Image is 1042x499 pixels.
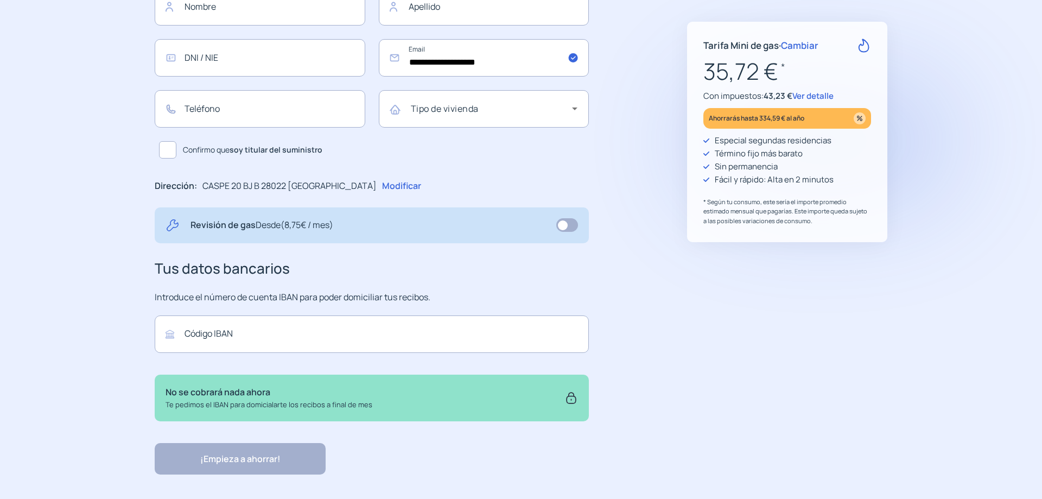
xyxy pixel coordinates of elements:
span: Ver detalle [792,90,834,102]
mat-label: Tipo de vivienda [411,103,479,115]
b: soy titular del suministro [230,144,322,155]
img: percentage_icon.svg [854,112,866,124]
h3: Tus datos bancarios [155,257,589,280]
img: secure.svg [564,386,578,410]
span: Confirmo que [183,144,322,156]
p: Término fijo más barato [715,147,803,160]
p: Especial segundas residencias [715,134,831,147]
span: Desde (8,75€ / mes) [256,219,333,231]
p: Dirección: [155,179,197,193]
p: Ahorrarás hasta 334,59 € al año [709,112,804,124]
img: rate-G.svg [857,39,871,53]
span: 43,23 € [764,90,792,102]
p: Fácil y rápido: Alta en 2 minutos [715,173,834,186]
p: 35,72 € [703,53,871,90]
p: Tarifa Mini de gas · [703,38,818,53]
p: Con impuestos: [703,90,871,103]
p: Introduce el número de cuenta IBAN para poder domiciliar tus recibos. [155,290,589,305]
p: * Según tu consumo, este sería el importe promedio estimado mensual que pagarías. Este importe qu... [703,197,871,226]
span: Cambiar [781,39,818,52]
p: Revisión de gas [190,218,333,232]
p: Sin permanencia [715,160,778,173]
p: Modificar [382,179,421,193]
p: No se cobrará nada ahora [166,386,372,400]
img: tool.svg [166,218,180,232]
p: Te pedimos el IBAN para domicialarte los recibos a final de mes [166,399,372,410]
p: CASPE 20 BJ B 28022 [GEOGRAPHIC_DATA] [202,179,377,193]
